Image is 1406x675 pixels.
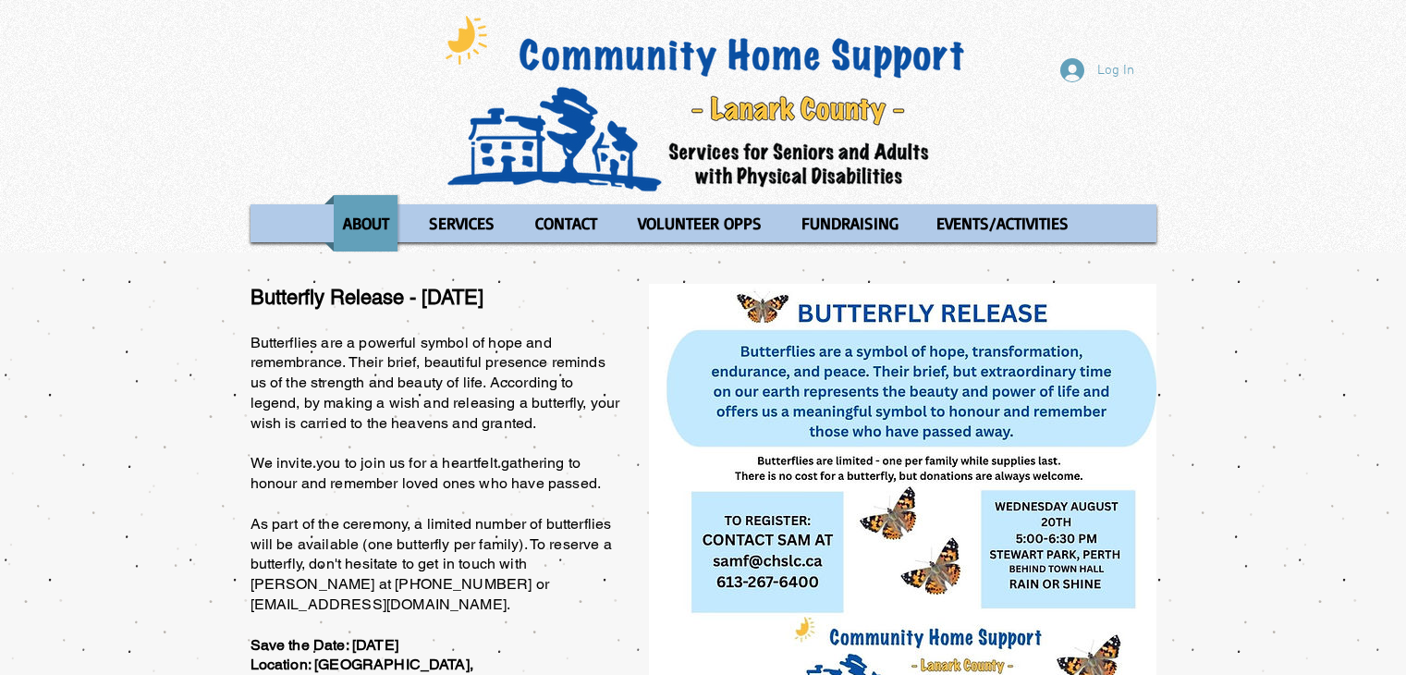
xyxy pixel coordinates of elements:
a: ABOUT [324,195,407,252]
a: EVENTS/ACTIVITIES [919,195,1086,252]
p: CONTACT [527,195,605,252]
p: VOLUNTEER OPPS [630,195,770,252]
p: FUNDRAISING [793,195,907,252]
a: FUNDRAISING [784,195,914,252]
p: SERVICES [421,195,503,252]
a: SERVICES [411,195,512,252]
span: Butterfly Release - [DATE] [251,286,483,309]
p: ABOUT [335,195,397,252]
a: CONTACT [517,195,616,252]
span: Log In [1091,61,1141,80]
nav: Site [251,195,1156,252]
a: VOLUNTEER OPPS [620,195,779,252]
button: Log In [1047,53,1147,88]
p: EVENTS/ACTIVITIES [928,195,1077,252]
